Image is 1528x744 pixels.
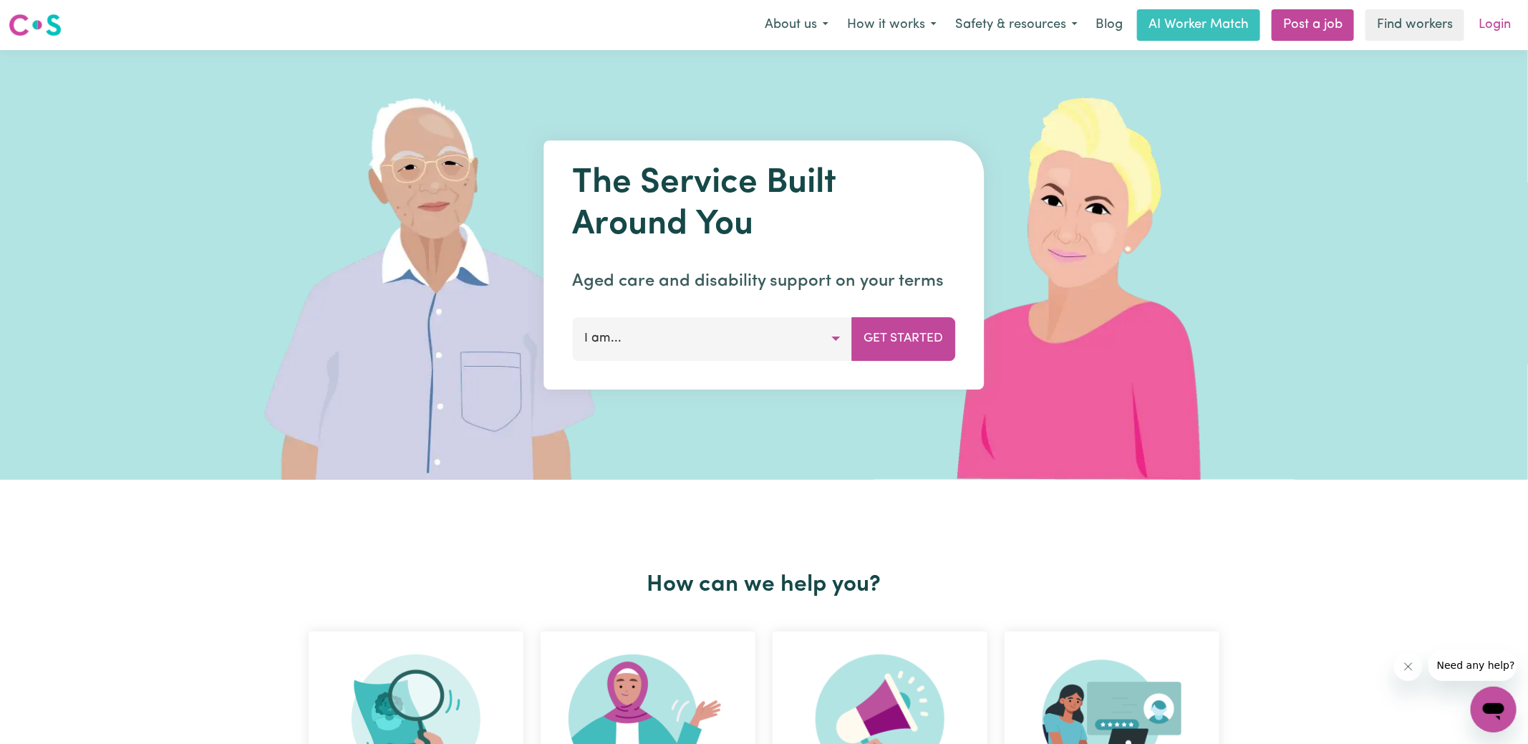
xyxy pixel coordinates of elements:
a: Post a job [1272,9,1354,41]
a: Find workers [1365,9,1464,41]
button: About us [755,10,838,40]
button: I am... [573,317,853,360]
button: Safety & resources [946,10,1087,40]
a: Careseekers logo [9,9,62,42]
button: How it works [838,10,946,40]
a: Login [1470,9,1519,41]
button: Get Started [852,317,956,360]
iframe: Close message [1394,652,1423,681]
h1: The Service Built Around You [573,163,956,246]
iframe: Message from company [1428,649,1517,681]
img: Careseekers logo [9,12,62,38]
a: Blog [1087,9,1131,41]
iframe: Button to launch messaging window [1471,687,1517,733]
a: AI Worker Match [1137,9,1260,41]
p: Aged care and disability support on your terms [573,269,956,294]
h2: How can we help you? [300,571,1228,599]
